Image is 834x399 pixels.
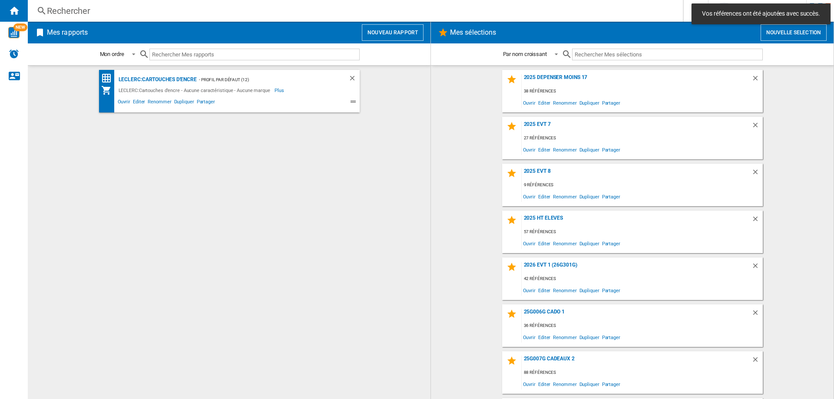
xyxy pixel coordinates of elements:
[751,168,763,180] div: Supprimer
[552,284,578,296] span: Renommer
[601,97,622,109] span: Partager
[552,144,578,155] span: Renommer
[537,97,552,109] span: Editer
[101,73,116,84] div: Matrice des prix
[537,284,552,296] span: Editer
[522,331,537,343] span: Ouvrir
[116,74,197,85] div: LECLERC:Cartouches d'encre
[537,237,552,249] span: Editer
[101,85,116,96] div: Mon assortiment
[601,331,622,343] span: Partager
[578,237,601,249] span: Dupliquer
[522,168,751,180] div: 2025 EVT 8
[522,356,751,367] div: 25G007G CADEAUX 2
[537,331,552,343] span: Editer
[9,49,19,59] img: alerts-logo.svg
[751,356,763,367] div: Supprimer
[522,237,537,249] span: Ouvrir
[601,144,622,155] span: Partager
[362,24,424,41] button: Nouveau rapport
[522,367,763,378] div: 88 références
[47,5,660,17] div: Rechercher
[578,284,601,296] span: Dupliquer
[522,227,763,237] div: 57 références
[552,331,578,343] span: Renommer
[116,85,275,96] div: LECLERC:Cartouches d'encre - Aucune caractéristique - Aucune marque
[149,49,360,60] input: Rechercher Mes rapports
[522,320,763,331] div: 36 références
[751,215,763,227] div: Supprimer
[578,144,601,155] span: Dupliquer
[448,24,498,41] h2: Mes sélections
[522,262,751,274] div: 2026 EVT 1 (26G301G)
[197,74,331,85] div: - Profil par défaut (12)
[537,378,552,390] span: Editer
[699,10,823,18] span: Vos références ont été ajoutées avec succès.
[522,378,537,390] span: Ouvrir
[572,49,763,60] input: Rechercher Mes sélections
[751,262,763,274] div: Supprimer
[8,27,20,38] img: wise-card.svg
[552,191,578,202] span: Renommer
[522,309,751,320] div: 25G006G CADO 1
[116,98,132,108] span: Ouvrir
[751,74,763,86] div: Supprimer
[601,191,622,202] span: Partager
[522,121,751,133] div: 2025 EVT 7
[552,97,578,109] span: Renommer
[522,86,763,97] div: 38 références
[751,309,763,320] div: Supprimer
[195,98,216,108] span: Partager
[522,74,751,86] div: 2025 DEPENSER MOINS 17
[173,98,195,108] span: Dupliquer
[522,97,537,109] span: Ouvrir
[522,284,537,296] span: Ouvrir
[578,97,601,109] span: Dupliquer
[537,191,552,202] span: Editer
[552,378,578,390] span: Renommer
[578,191,601,202] span: Dupliquer
[275,85,285,96] span: Plus
[601,378,622,390] span: Partager
[601,284,622,296] span: Partager
[537,144,552,155] span: Editer
[751,121,763,133] div: Supprimer
[578,378,601,390] span: Dupliquer
[578,331,601,343] span: Dupliquer
[13,23,27,31] span: NEW
[522,215,751,227] div: 2025 HT ELEVES
[503,51,547,57] div: Par nom croissant
[522,180,763,191] div: 9 références
[761,24,827,41] button: Nouvelle selection
[522,144,537,155] span: Ouvrir
[601,237,622,249] span: Partager
[45,24,89,41] h2: Mes rapports
[348,74,360,85] div: Supprimer
[522,274,763,284] div: 42 références
[132,98,146,108] span: Editer
[522,133,763,144] div: 27 références
[100,51,124,57] div: Mon ordre
[146,98,172,108] span: Renommer
[552,237,578,249] span: Renommer
[522,191,537,202] span: Ouvrir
